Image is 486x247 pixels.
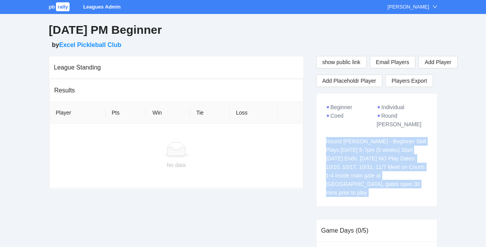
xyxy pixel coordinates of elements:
a: pbrally [49,4,71,10]
button: show public link [316,56,367,68]
span: Add Player [425,58,451,66]
div: Game Days (0/5) [321,219,432,242]
span: Players Export [392,75,427,87]
th: Win [146,102,190,124]
span: rally [56,2,70,11]
span: pb [49,4,55,10]
span: Email Players [376,58,409,66]
div: [PERSON_NAME] [388,3,429,11]
th: Player [50,102,106,124]
div: Round [PERSON_NAME] - Beginner Skill Plays [DATE] 5-7pm (5 weeks) Start [DATE] Ends: [DATE] NO Pl... [326,137,428,197]
h2: [DATE] PM Beginner [49,22,437,38]
button: Email Players [370,56,416,68]
span: Individual [381,104,404,110]
button: Add Placeholdr Player [316,75,383,87]
span: down [432,4,437,9]
button: Add Player [418,56,457,68]
span: Coed [331,113,343,119]
th: Pts [106,102,146,124]
div: League Standing [54,56,299,78]
th: Tie [190,102,230,124]
a: Leagues Admin [83,4,120,10]
a: Excel Pickleball Club [59,42,121,48]
div: Results [54,79,298,101]
th: Loss [230,102,278,124]
span: Beginner [331,104,352,110]
h5: by [52,40,437,50]
span: show public link [322,58,361,66]
a: Players Export [385,75,433,87]
div: No data [56,161,297,169]
span: Add Placeholdr Player [322,77,376,85]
